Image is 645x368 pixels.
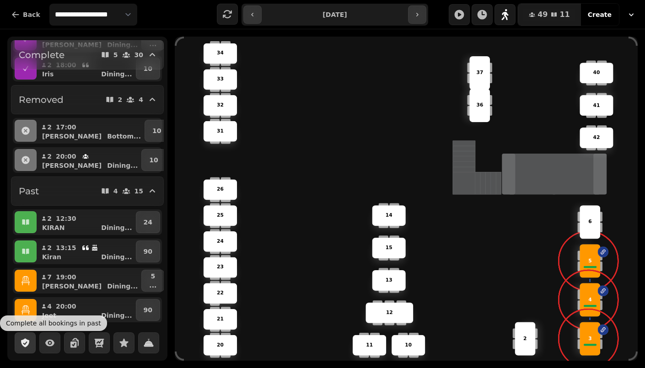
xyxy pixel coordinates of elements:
p: 2 [47,243,52,252]
p: Kiran [42,252,61,261]
p: 36 [476,101,483,109]
p: 2 [118,96,123,103]
button: 4911 [518,4,581,26]
p: 41 [593,101,600,109]
p: 4 [588,296,591,303]
p: Dining ... [101,252,132,261]
button: Create [580,4,619,26]
p: 10 [152,126,161,135]
p: 12 [386,309,393,316]
button: Complete530 [11,40,164,69]
p: 20 [217,341,224,349]
p: Jeet [42,311,56,320]
p: 5 [149,272,156,281]
p: 14 [386,212,392,219]
button: Back [4,4,48,26]
p: 10 [405,341,412,349]
p: 40 [593,69,600,76]
button: 220:00[PERSON_NAME]Dining... [38,149,140,171]
button: 719:00[PERSON_NAME]Dining... [38,270,140,292]
h2: Removed [19,93,64,106]
p: 37 [476,69,483,76]
p: 6 [588,218,591,225]
p: 32 [217,101,224,109]
p: 17:00 [56,123,76,132]
p: 30 [134,52,143,58]
p: 2 [47,152,52,161]
p: 4 [139,96,143,103]
p: 15 [386,244,392,251]
span: 49 [537,11,548,18]
button: 10 [141,149,166,171]
p: 13:15 [56,243,76,252]
p: 2 [47,214,52,223]
p: 90 [144,247,152,256]
p: 31 [217,128,224,135]
button: Past415 [11,176,164,206]
p: 34 [217,50,224,57]
p: ... [149,281,156,290]
p: [PERSON_NAME] [42,282,102,291]
button: 10 [145,120,169,142]
p: 42 [593,134,600,141]
p: 5 [113,52,118,58]
p: 19:00 [56,272,76,282]
button: 90 [136,240,160,262]
button: 420:00JeetDining... [38,299,134,321]
p: 22 [217,289,224,297]
p: 3 [588,335,591,342]
p: 12:30 [56,214,76,223]
p: [PERSON_NAME] [42,161,102,170]
button: 90 [136,299,160,321]
span: Back [23,11,40,18]
p: 2 [47,123,52,132]
p: 7 [47,272,52,282]
p: Dining ... [107,161,138,170]
p: 23 [217,264,224,271]
button: 213:15KiranDining... [38,240,134,262]
p: 10 [149,155,158,165]
p: 20:00 [56,152,76,161]
button: 24 [136,211,160,233]
p: 5 [588,257,591,264]
p: 24 [144,218,152,227]
p: KIRAN [42,223,64,232]
h2: Past [19,185,39,197]
button: 212:30KIRANDining... [38,211,134,233]
p: 4 [47,302,52,311]
p: 25 [217,212,224,219]
p: Bottom ... [107,132,141,141]
p: 13 [386,277,392,284]
p: Dining ... [101,69,132,79]
p: 15 [134,188,143,194]
button: 217:00[PERSON_NAME]Bottom... [38,120,143,142]
p: 33 [217,75,224,83]
span: 11 [559,11,570,18]
p: 21 [217,315,224,323]
p: 20:00 [56,302,76,311]
button: 5... [141,270,164,292]
span: Create [588,11,612,18]
p: Dining ... [107,282,138,291]
p: 4 [113,188,118,194]
p: 24 [217,238,224,245]
p: 26 [217,186,224,193]
p: 11 [366,341,373,349]
p: Iris [42,69,54,79]
h2: Complete [19,48,64,61]
p: 90 [144,305,152,315]
p: [PERSON_NAME] [42,132,102,141]
button: Removed24 [11,85,164,114]
p: Dining ... [101,223,132,232]
p: Dining ... [101,311,132,320]
p: 2 [523,335,527,342]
